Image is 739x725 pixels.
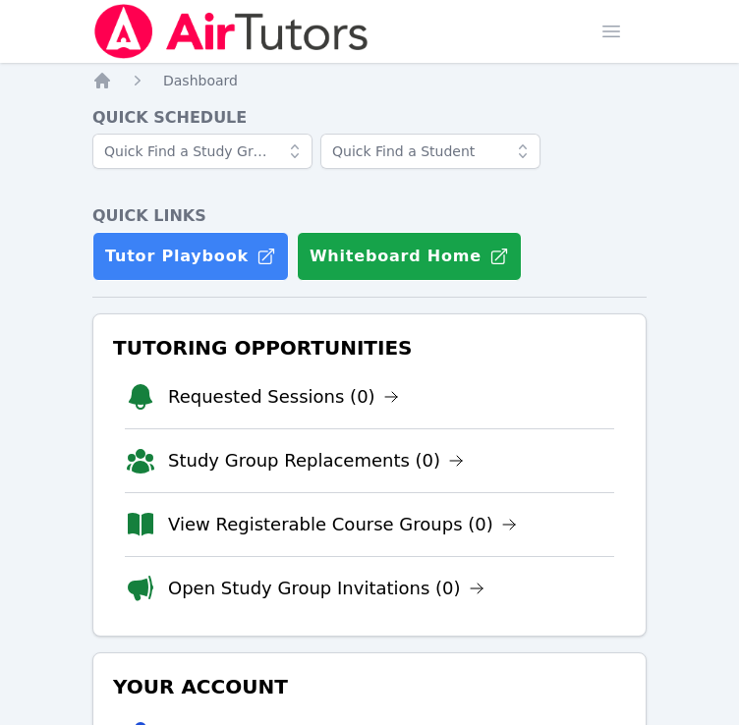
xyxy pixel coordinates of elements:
[92,134,313,169] input: Quick Find a Study Group
[163,71,238,90] a: Dashboard
[320,134,540,169] input: Quick Find a Student
[92,4,370,59] img: Air Tutors
[109,330,630,365] h3: Tutoring Opportunities
[163,73,238,88] span: Dashboard
[109,669,630,704] h3: Your Account
[92,204,647,228] h4: Quick Links
[168,447,464,474] a: Study Group Replacements (0)
[168,383,399,411] a: Requested Sessions (0)
[168,511,517,538] a: View Registerable Course Groups (0)
[92,232,289,281] a: Tutor Playbook
[92,106,647,130] h4: Quick Schedule
[168,575,484,602] a: Open Study Group Invitations (0)
[297,232,522,281] button: Whiteboard Home
[92,71,647,90] nav: Breadcrumb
